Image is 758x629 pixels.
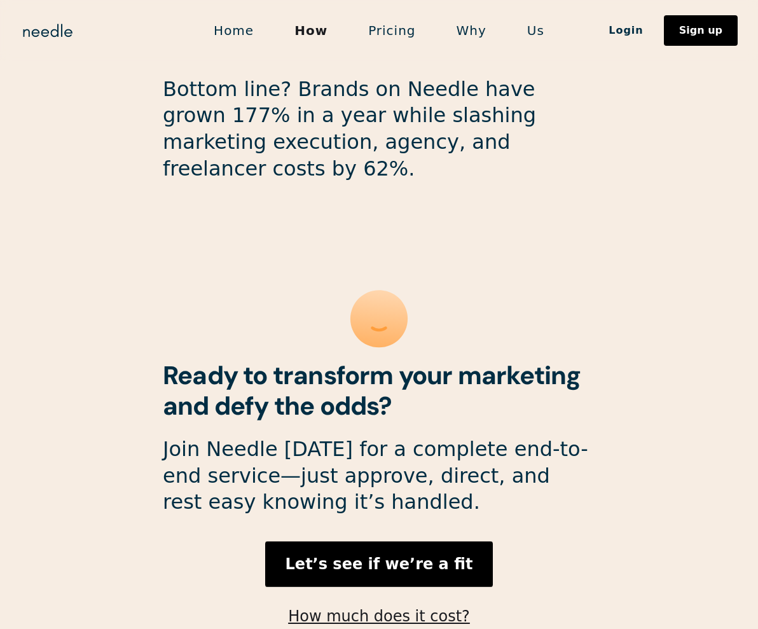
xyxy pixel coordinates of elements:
[348,17,436,44] a: Pricing
[193,17,274,44] a: Home
[163,76,595,182] p: Bottom line? Brands on Needle have grown 177% in a year while slashing marketing execution, agenc...
[274,17,348,44] a: How
[286,555,473,573] strong: Let’s see if we’re a fit
[507,17,565,44] a: Us
[288,607,470,625] a: How much does it cost?
[664,15,738,46] a: Sign up
[679,25,722,36] div: Sign up
[436,17,507,44] a: Why
[588,20,664,41] a: Login
[163,360,595,421] h2: Ready to transform your marketing and defy the odds?
[265,541,493,587] a: Let’s see if we’re a fit
[163,436,595,516] p: Join Needle [DATE] for a complete end-to-end service—just approve, direct, and rest easy knowing ...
